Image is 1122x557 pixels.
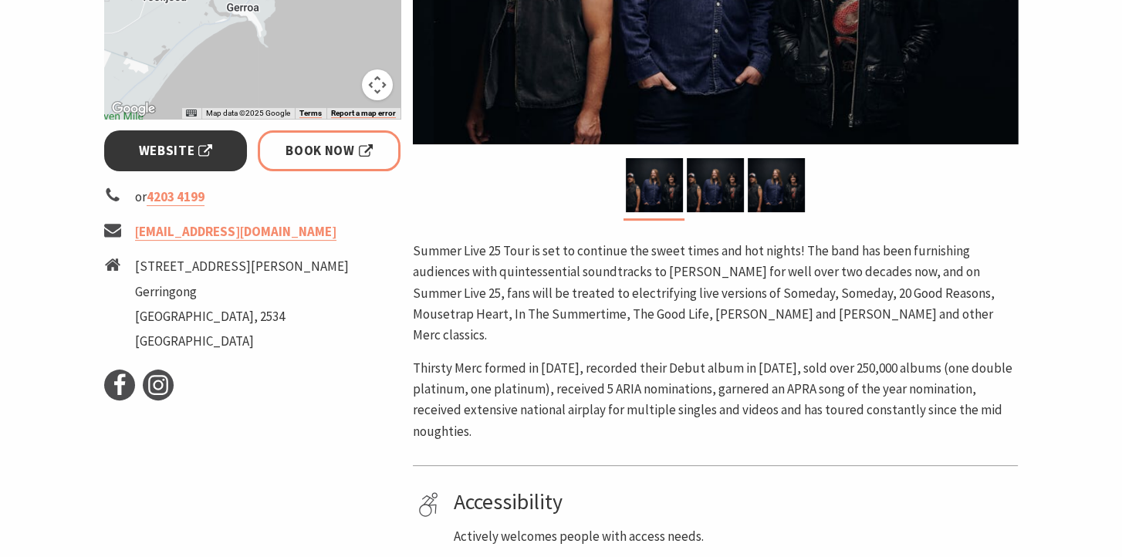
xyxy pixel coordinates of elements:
[286,140,373,161] span: Book Now
[413,241,1018,346] p: Summer Live 25 Tour is set to continue the sweet times and hot nights! The band has been furnishi...
[139,140,213,161] span: Website
[454,489,1012,515] h4: Accessibility
[108,99,159,119] img: Google
[135,306,349,327] li: [GEOGRAPHIC_DATA], 2534
[135,282,349,302] li: Gerringong
[104,130,247,171] a: Website
[206,109,290,117] span: Map data ©2025 Google
[687,158,744,212] img: Band Photo
[147,188,204,206] a: 4203 4199
[135,256,349,277] li: [STREET_ADDRESS][PERSON_NAME]
[299,109,322,118] a: Terms (opens in new tab)
[108,99,159,119] a: Open this area in Google Maps (opens a new window)
[135,331,349,352] li: [GEOGRAPHIC_DATA]
[135,223,336,241] a: [EMAIL_ADDRESS][DOMAIN_NAME]
[258,130,400,171] a: Book Now
[454,526,1012,547] p: Actively welcomes people with access needs.
[331,109,396,118] a: Report a map error
[104,187,400,208] li: or
[626,158,683,212] img: Band photo
[186,108,197,119] button: Keyboard shortcuts
[748,158,805,212] img: Band image
[413,358,1018,442] p: Thirsty Merc formed in [DATE], recorded their Debut album in [DATE], sold over 250,000 albums (on...
[362,69,393,100] button: Map camera controls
